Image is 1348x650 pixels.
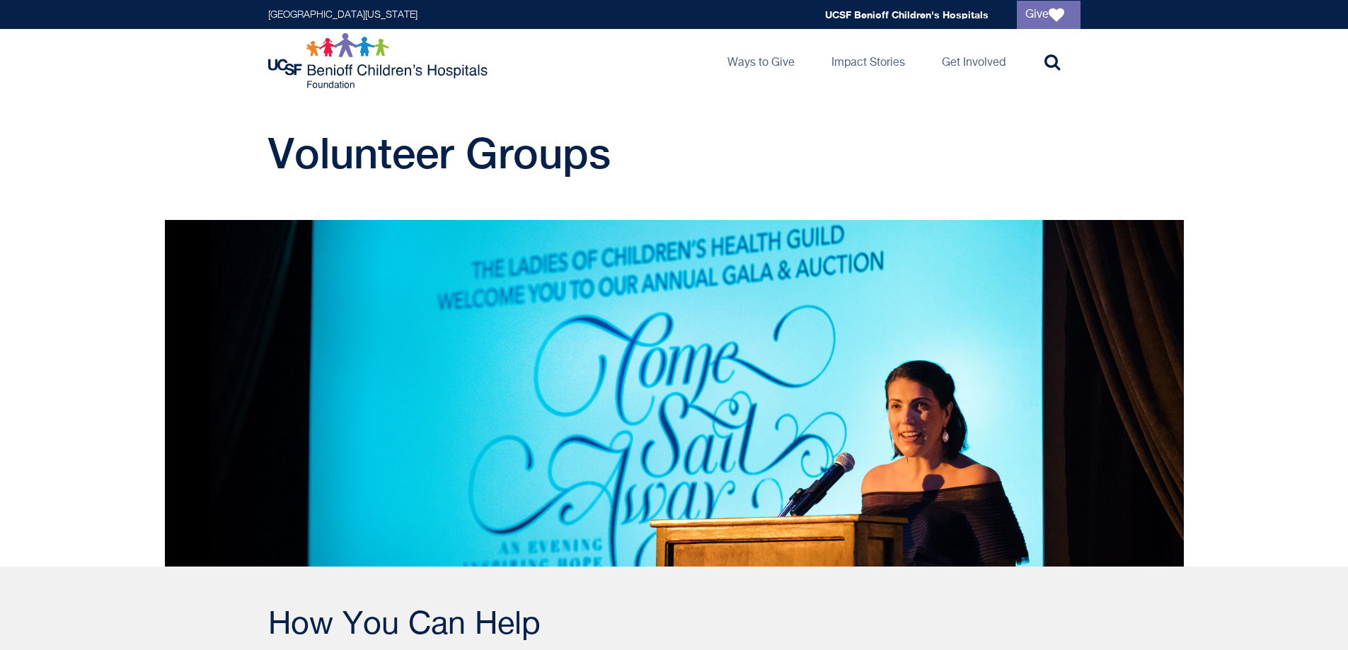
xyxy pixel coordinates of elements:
a: UCSF Benioff Children's Hospitals [825,8,989,21]
a: Ways to Give [716,29,806,93]
a: Impact Stories [820,29,916,93]
a: [GEOGRAPHIC_DATA][US_STATE] [268,10,417,20]
span: Volunteer Groups [268,128,611,178]
h2: How You Can Help [268,609,812,641]
img: Logo for UCSF Benioff Children's Hospitals Foundation [268,33,491,89]
a: Give [1017,1,1081,29]
a: Get Involved [931,29,1017,93]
